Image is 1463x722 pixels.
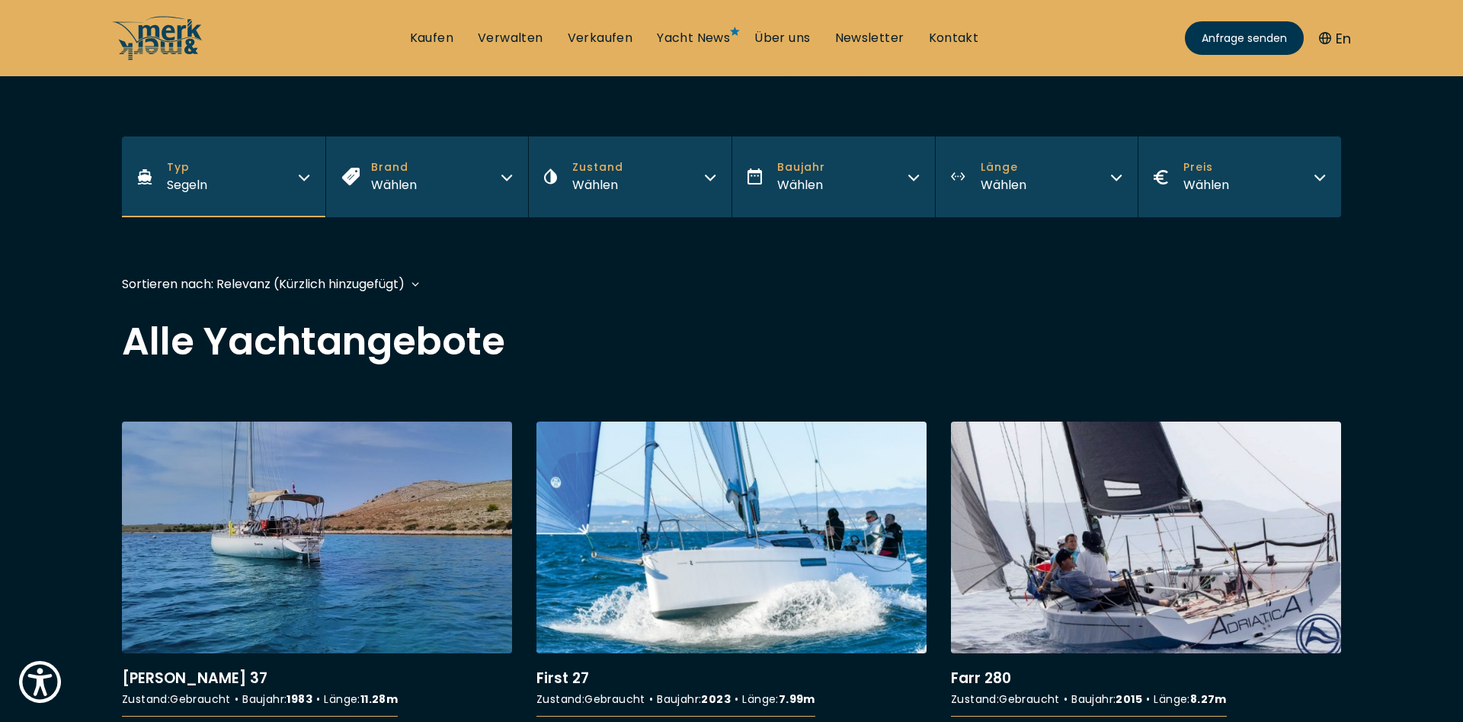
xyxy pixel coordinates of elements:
[167,159,207,175] span: Typ
[1138,136,1341,217] button: PreisWählen
[572,159,623,175] span: Zustand
[1185,21,1304,55] a: Anfrage senden
[371,175,417,194] div: Wählen
[122,274,405,294] div: Sortieren nach: Relevanz (Kürzlich hinzugefügt)
[572,175,623,194] div: Wählen
[528,136,731,217] button: ZustandWählen
[410,30,453,47] a: Kaufen
[167,176,207,194] span: Segeln
[122,136,325,217] button: TypSegeln
[325,136,529,217] button: BrandWählen
[1319,28,1351,49] button: En
[731,136,935,217] button: BaujahrWählen
[1183,175,1229,194] div: Wählen
[754,30,810,47] a: Über uns
[371,159,417,175] span: Brand
[122,322,1341,361] h2: Alle Yachtangebote
[929,30,979,47] a: Kontakt
[777,159,825,175] span: Baujahr
[15,657,65,707] button: Show Accessibility Preferences
[777,175,825,194] div: Wählen
[568,30,633,47] a: Verkaufen
[981,159,1026,175] span: Länge
[935,136,1138,217] button: LängeWählen
[835,30,904,47] a: Newsletter
[478,30,543,47] a: Verwalten
[981,175,1026,194] div: Wählen
[657,30,730,47] a: Yacht News
[1183,159,1229,175] span: Preis
[1202,30,1287,47] span: Anfrage senden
